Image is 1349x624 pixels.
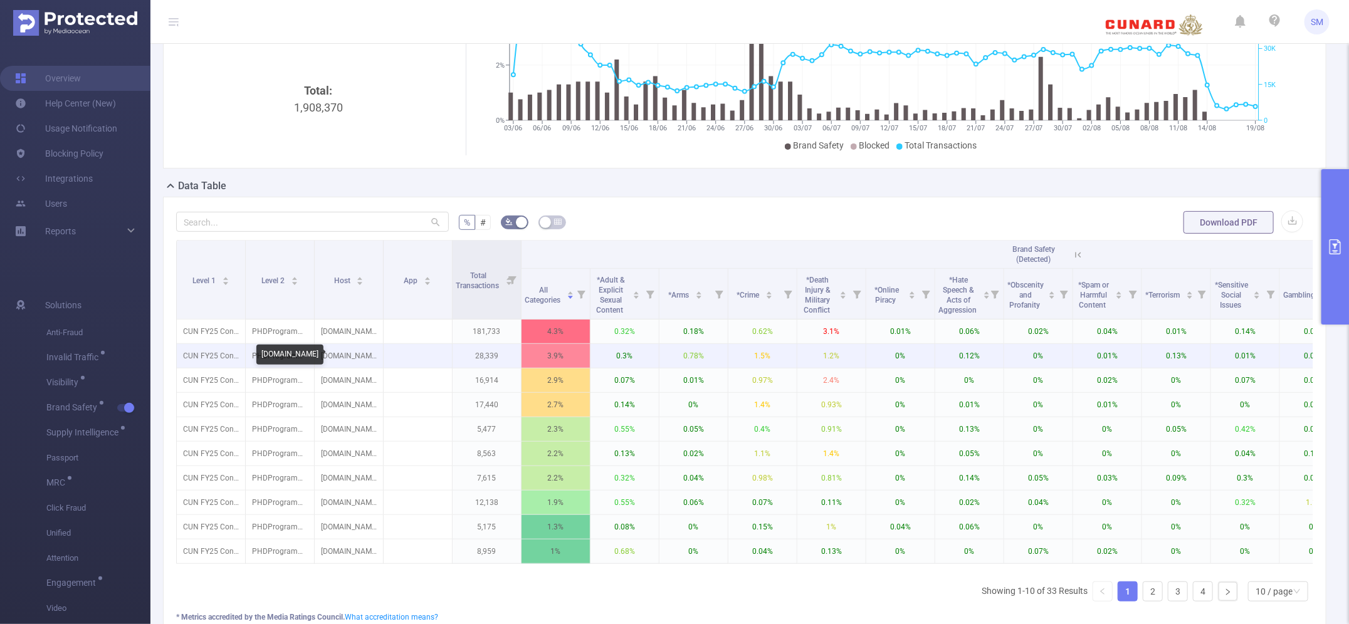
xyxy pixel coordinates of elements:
p: [DOMAIN_NAME] [315,515,383,539]
p: PHDProgrammatic [246,515,314,539]
tspan: 24/07 [995,124,1014,132]
li: 2 [1143,581,1163,601]
p: 0.02% [935,491,1004,514]
p: 0% [1211,515,1279,539]
a: Usage Notification [15,116,117,141]
p: 0.07% [728,491,797,514]
p: 0.14% [935,466,1004,490]
span: Engagement [46,578,100,587]
span: Video [46,596,150,621]
p: PHDProgrammatic [246,442,314,465]
p: 0% [866,344,935,368]
div: Sort [765,289,773,297]
p: [DOMAIN_NAME] [315,466,383,490]
p: 0% [866,417,935,441]
a: Users [15,191,67,216]
span: Invalid Traffic [46,353,103,361]
tspan: 03/07 [793,124,811,132]
tspan: 03/06 [504,124,522,132]
p: 2.9% [522,368,590,392]
tspan: 15K [1264,81,1276,89]
span: Supply Intelligence [46,428,123,437]
tspan: 05/08 [1111,124,1130,132]
p: PHDProgrammatic [246,368,314,392]
span: Reports [45,226,76,236]
p: 0% [1142,442,1210,465]
a: Overview [15,66,81,91]
p: 0.01% [659,368,728,392]
tspan: 30/06 [764,124,782,132]
p: 0.93% [797,393,866,417]
span: Anti-Fraud [46,320,150,345]
p: 0.42% [1211,417,1279,441]
tspan: 21/07 [967,124,985,132]
p: CUN FY25 Conversion [262466] [177,320,245,343]
p: 1.4% [728,393,797,417]
div: Sort [1186,289,1194,297]
p: 0.13% [935,417,1004,441]
div: Sort [983,289,990,297]
i: icon: caret-down [1186,294,1193,298]
i: Filter menu [1262,269,1279,319]
i: icon: caret-up [633,289,640,293]
i: icon: caret-down [567,294,574,298]
i: icon: caret-down [291,280,298,284]
i: icon: table [554,218,562,226]
p: 0.62% [728,320,797,343]
i: icon: down [1293,588,1301,596]
p: 0.55% [591,417,659,441]
li: 4 [1193,581,1213,601]
span: Passport [46,445,150,471]
p: 0.13% [1142,344,1210,368]
i: icon: caret-up [840,289,847,293]
p: CUN FY25 Conversion [262466] [177,344,245,368]
tspan: 02/08 [1083,124,1101,132]
p: 0% [1211,393,1279,417]
tspan: 12/06 [591,124,609,132]
span: Blocked [859,140,890,150]
p: 1.4% [797,442,866,465]
p: 0.07% [591,368,659,392]
div: Sort [695,289,703,297]
span: *Death Injury & Military Conflict [804,276,832,315]
i: Filter menu [710,269,728,319]
span: *Sensitive Social Issues [1215,281,1248,309]
p: 1.2% [797,344,866,368]
span: Level 1 [192,276,218,285]
a: Reports [45,219,76,244]
span: Brand Safety [46,403,102,412]
h2: Data Table [178,179,226,194]
i: icon: right [1224,588,1232,596]
p: [DOMAIN_NAME] [315,491,383,514]
tspan: 15/06 [620,124,638,132]
i: icon: caret-down [765,294,772,298]
span: SM [1311,9,1323,34]
p: 1.1% [1280,491,1348,514]
p: 1.5% [728,344,797,368]
p: 3.1% [797,320,866,343]
i: icon: caret-up [567,289,574,293]
span: Brand Safety (Detected) [1012,245,1055,264]
tspan: 2% [496,61,505,70]
p: 0.01% [1073,393,1142,417]
i: Filter menu [1055,269,1073,319]
p: 0.15% [728,515,797,539]
p: 0.32% [591,320,659,343]
p: [DOMAIN_NAME] [315,393,383,417]
span: Unified [46,521,150,546]
tspan: 0 [1264,117,1268,125]
p: 0% [866,393,935,417]
i: Filter menu [779,269,797,319]
p: 3.9% [522,344,590,368]
li: Next Page [1218,581,1238,601]
i: icon: caret-down [909,294,916,298]
p: 0% [1073,417,1142,441]
p: 0.14% [591,393,659,417]
i: icon: bg-colors [505,218,513,226]
i: Filter menu [503,241,521,319]
a: 2 [1143,582,1162,601]
i: icon: caret-up [909,289,916,293]
div: Sort [1048,289,1056,297]
i: icon: caret-up [765,289,772,293]
li: 1 [1118,581,1138,601]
